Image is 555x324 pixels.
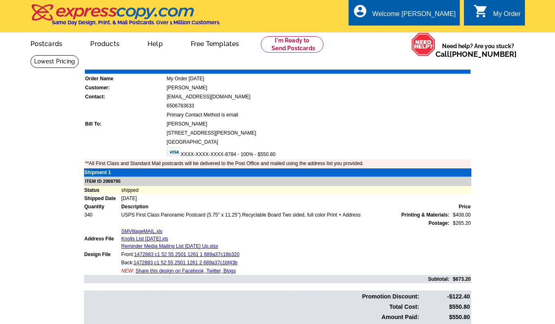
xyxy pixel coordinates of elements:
td: Customer: [85,84,166,92]
span: Call [436,50,517,58]
td: $673.20 [450,275,471,283]
a: Free Templates [178,33,253,53]
td: Primary Contact Method is email [166,111,471,119]
div: My Order [493,10,521,22]
td: Promotion Discount: [85,292,420,301]
a: [PHONE_NUMBER] [450,50,517,58]
a: Postcards [17,33,76,53]
td: Amount Paid: [85,312,420,322]
span: Need help? Are you stuck? [436,42,521,58]
td: XXXX-XXXX-XXXX-8784 - 100% - $550.80 [166,147,471,159]
a: SMVillageMAIL.xls [121,228,162,234]
strong: Postage: [429,220,450,226]
td: Price [450,203,471,211]
a: Help [134,33,176,53]
a: Share this design on Facebook, Twitter, Blogs [136,268,236,274]
i: account_circle [353,4,368,19]
td: 340 [84,211,121,219]
td: Order Name [85,75,166,83]
td: [EMAIL_ADDRESS][DOMAIN_NAME] [166,93,471,101]
h4: Same Day Design, Print, & Mail Postcards. Over 1 Million Customers. [52,19,220,26]
td: Design File [84,250,121,259]
a: shopping_cart My Order [473,9,521,19]
img: help [411,33,436,56]
a: 1472883 c1 52 55 2501 1261 2 689a37c1bf43b [133,260,237,266]
a: Reminder Media Mailing List [DATE] Up.xlsx [121,243,218,249]
div: Welcome [PERSON_NAME] [372,10,456,22]
td: Back: [121,259,450,267]
td: **All First Class and Standard Mail postcards will be delivered to the Post Office and mailed usi... [85,159,471,168]
td: Total Cost: [85,302,420,312]
td: shipped [121,186,471,194]
td: Description [121,203,450,211]
td: [DATE] [121,194,471,203]
td: Address File [84,227,121,250]
td: [GEOGRAPHIC_DATA] [166,138,471,146]
td: [PERSON_NAME] [166,84,471,92]
td: $550.80 [420,302,470,312]
a: Products [77,33,133,53]
td: $550.80 [420,312,470,322]
td: My Order [DATE] [166,75,471,83]
td: -$122.40 [420,292,470,301]
td: USPS First Class Panoramic Postcard (5.75" x 11.25") Recyclable Board Two sided, full color Print... [121,211,450,219]
td: Contact: [85,93,166,101]
td: Shipment 1 [84,168,121,177]
td: 6506783633 [166,102,471,110]
td: Front: [121,250,450,259]
td: Shipped Date [84,194,121,203]
span: Printing & Materials: [401,211,450,219]
img: visa.gif [167,147,181,156]
td: Quantity [84,203,121,211]
td: $265.20 [450,219,471,227]
td: [STREET_ADDRESS][PERSON_NAME] [166,129,471,137]
td: $408.00 [450,211,471,219]
td: [PERSON_NAME] [166,120,471,128]
i: shopping_cart [473,4,488,19]
a: Same Day Design, Print, & Mail Postcards. Over 1 Million Customers. [30,10,220,26]
a: 1472883 c1 52 55 2501 1261 1 689a37c18b320 [134,252,240,257]
span: NEW: [121,268,134,274]
a: Knolls List [DATE].xls [121,236,168,242]
td: Subtotal: [84,275,450,283]
td: Bill To: [85,120,166,128]
td: Status [84,186,121,194]
td: ITEM ID 2988795 [84,177,471,186]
